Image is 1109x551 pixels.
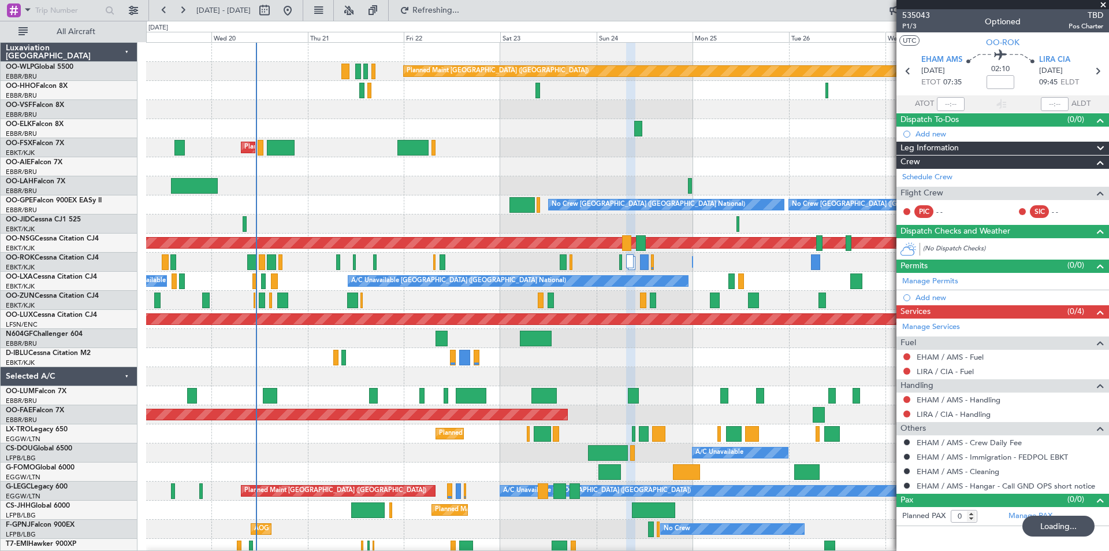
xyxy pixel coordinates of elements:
span: ETOT [921,77,940,88]
a: LFPB/LBG [6,454,36,463]
a: EBBR/BRU [6,339,37,348]
a: OO-ROKCessna Citation CJ4 [6,254,99,261]
span: OO-HHO [6,83,36,90]
a: EBBR/BRU [6,130,37,138]
span: Dispatch To-Dos [900,113,959,127]
a: OO-LXACessna Citation CJ4 [6,273,97,280]
div: No Crew [664,520,690,538]
a: EHAM / AMS - Cleaning [917,467,999,476]
span: Flight Crew [900,187,943,200]
span: (0/4) [1067,305,1084,317]
div: SIC [1030,205,1049,218]
a: OO-ELKFalcon 8X [6,121,64,128]
a: EBKT/KJK [6,244,35,253]
a: OO-VSFFalcon 8X [6,102,64,109]
div: Mon 25 [693,32,789,42]
div: Add new [916,129,1103,139]
span: 02:10 [991,64,1010,75]
span: (0/0) [1067,493,1084,505]
div: - - [1052,206,1078,217]
a: LFPB/LBG [6,511,36,520]
a: OO-LAHFalcon 7X [6,178,65,185]
span: LX-TRO [6,426,31,433]
a: OO-LUMFalcon 7X [6,388,66,395]
a: LFSN/ENC [6,320,38,329]
a: OO-WLPGlobal 5500 [6,64,73,71]
span: G-LEGC [6,483,31,490]
span: Leg Information [900,142,959,155]
a: OO-HHOFalcon 8X [6,83,68,90]
div: A/C Unavailable [695,444,743,461]
span: ELDT [1060,77,1079,88]
a: LFPB/LBG [6,530,36,539]
a: Manage Permits [902,276,958,287]
a: OO-GPEFalcon 900EX EASy II [6,197,102,204]
div: Wed 20 [211,32,308,42]
a: EGGW/LTN [6,492,40,501]
a: OO-ZUNCessna Citation CJ4 [6,293,99,299]
span: OO-GPE [6,197,33,204]
a: EBKT/KJK [6,301,35,310]
div: No Crew [GEOGRAPHIC_DATA] ([GEOGRAPHIC_DATA] National) [792,196,985,213]
a: G-LEGCLegacy 600 [6,483,68,490]
div: No Crew [GEOGRAPHIC_DATA] ([GEOGRAPHIC_DATA] National) [552,196,745,213]
a: EBKT/KJK [6,225,35,234]
a: EGGW/LTN [6,435,40,443]
span: OO-LXA [6,273,33,280]
a: EBKT/KJK [6,149,35,157]
div: Wed 27 [885,32,982,42]
div: Planned Maint Kortrijk-[GEOGRAPHIC_DATA] [244,139,379,156]
span: (0/0) [1067,113,1084,125]
span: 09:45 [1039,77,1058,88]
span: N604GF [6,331,33,338]
span: OO-NSG [6,235,35,242]
div: Sat 23 [500,32,597,42]
div: PIC [914,205,933,218]
button: All Aircraft [13,23,125,41]
a: EBBR/BRU [6,110,37,119]
div: Tue 19 [115,32,211,42]
span: OO-VSF [6,102,32,109]
a: EBKT/KJK [6,263,35,272]
div: [DATE] [148,23,168,33]
a: EHAM / AMS - Crew Daily Fee [917,438,1022,448]
a: OO-LUXCessna Citation CJ4 [6,312,97,319]
a: EBBR/BRU [6,206,37,215]
span: OO-LUX [6,312,33,319]
span: All Aircraft [30,28,122,36]
span: OO-FSX [6,140,32,147]
a: OO-AIEFalcon 7X [6,159,62,166]
span: Services [900,305,931,319]
a: EBBR/BRU [6,397,37,405]
a: EBBR/BRU [6,416,37,424]
a: Schedule Crew [902,172,952,183]
span: Others [900,422,926,435]
div: Sun 24 [597,32,693,42]
span: OO-LAH [6,178,34,185]
div: Planned Maint [GEOGRAPHIC_DATA] ([GEOGRAPHIC_DATA]) [244,482,426,500]
span: CS-JHH [6,502,31,509]
span: Refreshing... [412,6,460,14]
span: TBD [1069,9,1103,21]
span: D-IBLU [6,350,28,357]
div: Loading... [1022,516,1095,537]
button: UTC [899,35,920,46]
span: 535043 [902,9,930,21]
div: Tue 26 [789,32,885,42]
span: OO-ROK [6,254,35,261]
a: T7-EMIHawker 900XP [6,541,76,548]
span: 07:35 [943,77,962,88]
a: LX-TROLegacy 650 [6,426,68,433]
a: OO-JIDCessna CJ1 525 [6,216,81,223]
span: [DATE] - [DATE] [196,5,251,16]
span: OO-JID [6,216,30,223]
a: F-GPNJFalcon 900EX [6,522,75,528]
span: Permits [900,260,928,273]
span: P1/3 [902,21,930,31]
a: EBBR/BRU [6,168,37,176]
div: Planned Maint [GEOGRAPHIC_DATA] ([GEOGRAPHIC_DATA]) [435,501,617,519]
a: D-IBLUCessna Citation M2 [6,350,91,357]
div: A/C Unavailable [GEOGRAPHIC_DATA] ([GEOGRAPHIC_DATA] National) [351,272,566,290]
a: EHAM / AMS - Handling [917,395,1000,405]
span: ATOT [915,98,934,110]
